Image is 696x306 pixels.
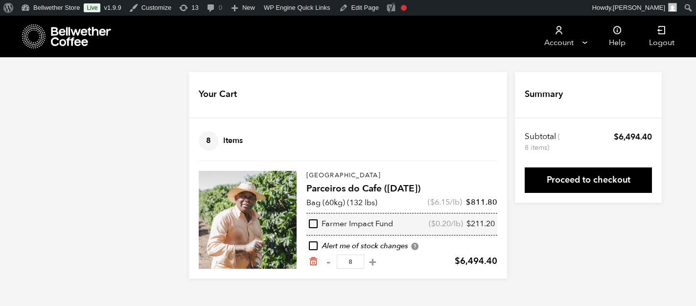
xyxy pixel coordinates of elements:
[337,255,364,269] input: Qty
[306,197,377,209] p: Bag (60kg) (132 lbs)
[306,171,497,181] p: [GEOGRAPHIC_DATA]
[199,88,237,101] h4: Your Cart
[429,219,463,230] span: ( /lb)
[455,255,460,267] span: $
[466,218,495,229] bdi: 211.20
[466,197,471,208] span: $
[455,255,497,267] bdi: 6,494.40
[84,3,100,12] a: Live
[431,218,451,229] bdi: 0.20
[525,167,652,193] a: Proceed to checkout
[613,4,665,11] span: [PERSON_NAME]
[199,131,218,151] span: 8
[367,257,379,267] button: +
[306,241,497,252] div: Alert me of stock changes
[597,16,637,57] a: Help
[428,197,462,208] span: ( /lb)
[529,16,589,57] a: Account
[466,218,471,229] span: $
[637,16,686,57] a: Logout
[430,197,435,208] span: $
[525,88,563,101] h4: Summary
[306,182,497,196] h4: Parceiros do Cafe ([DATE])
[430,197,450,208] bdi: 6.15
[466,197,497,208] bdi: 811.80
[525,131,561,153] th: Subtotal
[308,257,318,267] a: Remove from cart
[199,131,243,151] h4: Items
[309,219,393,230] div: Farmer Impact Fund
[322,257,334,267] button: -
[614,131,619,142] span: $
[431,218,436,229] span: $
[614,131,652,142] bdi: 6,494.40
[401,5,407,11] div: Focus keyphrase not set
